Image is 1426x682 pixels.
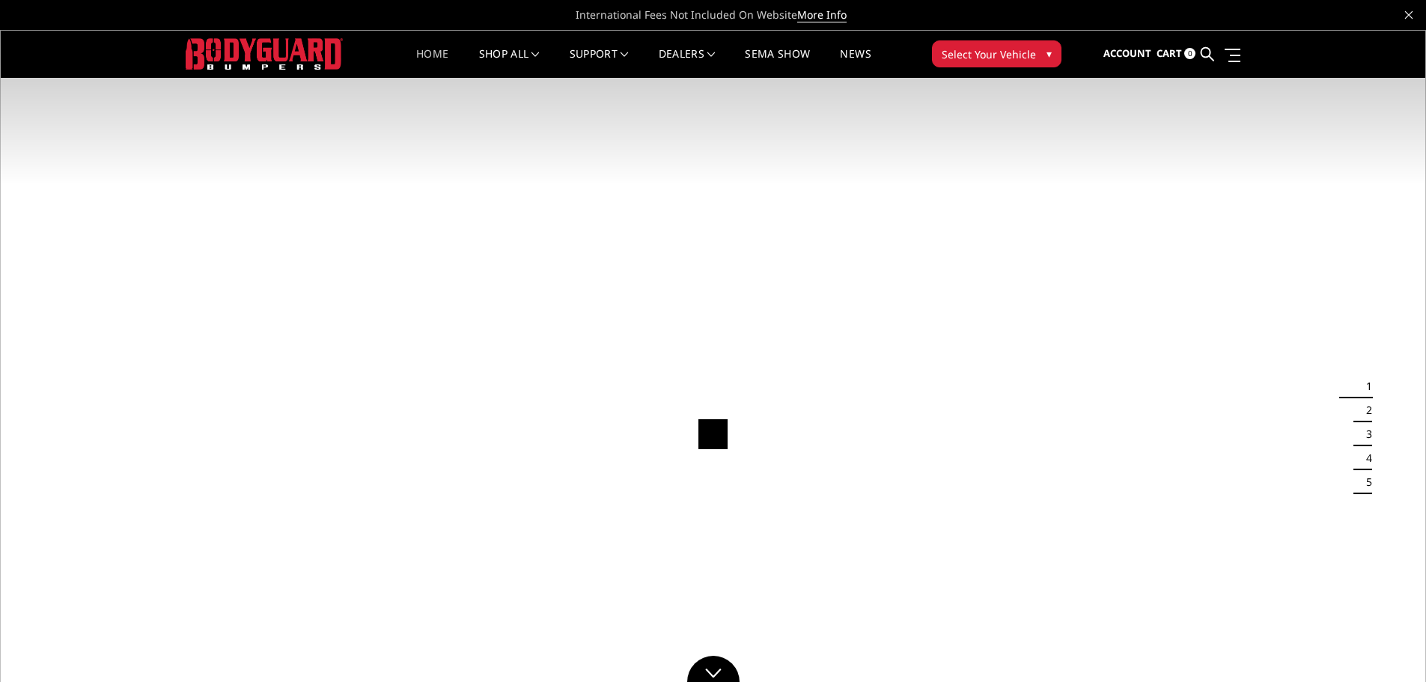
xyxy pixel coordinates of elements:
a: Home [416,49,448,78]
button: Select Your Vehicle [932,40,1061,67]
span: Select Your Vehicle [942,46,1036,62]
button: 1 of 5 [1357,374,1372,398]
a: Cart 0 [1157,34,1195,74]
button: 2 of 5 [1357,398,1372,422]
button: 5 of 5 [1357,470,1372,494]
a: Support [570,49,629,78]
span: Cart [1157,46,1182,60]
button: 4 of 5 [1357,446,1372,470]
a: More Info [797,7,847,22]
img: BODYGUARD BUMPERS [186,38,343,69]
a: SEMA Show [745,49,810,78]
a: News [840,49,871,78]
button: 3 of 5 [1357,422,1372,446]
a: shop all [479,49,540,78]
span: Account [1103,46,1151,60]
span: 0 [1184,48,1195,59]
span: ▾ [1046,46,1052,61]
a: Click to Down [687,656,740,682]
a: Dealers [659,49,716,78]
a: Account [1103,34,1151,74]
